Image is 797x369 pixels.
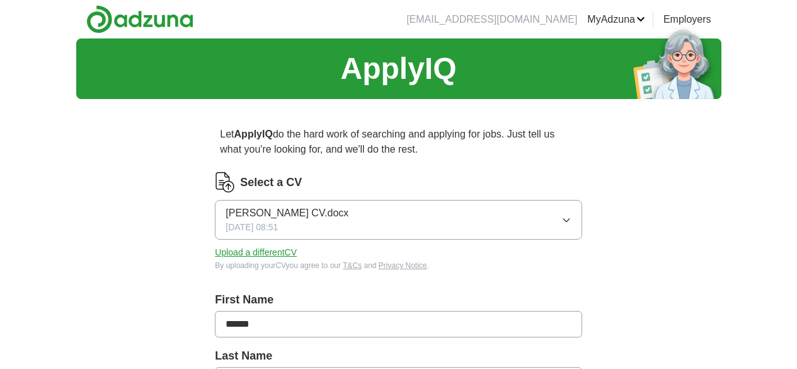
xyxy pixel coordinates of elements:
[215,122,582,162] p: Let do the hard work of searching and applying for jobs. Just tell us what you're looking for, an...
[215,348,582,365] label: Last Name
[86,5,193,33] img: Adzuna logo
[226,206,348,221] span: [PERSON_NAME] CV.docx
[226,221,278,234] span: [DATE] 08:51
[215,200,582,240] button: [PERSON_NAME] CV.docx[DATE] 08:51
[240,174,302,191] label: Select a CV
[663,12,711,27] a: Employers
[234,129,273,139] strong: ApplyIQ
[343,261,362,270] a: T&Cs
[587,12,645,27] a: MyAdzuna
[379,261,427,270] a: Privacy Notice
[215,172,235,192] img: CV Icon
[215,246,297,259] button: Upload a differentCV
[340,46,456,91] h1: ApplyIQ
[215,291,582,308] label: First Name
[215,260,582,271] div: By uploading your CV you agree to our and .
[406,12,577,27] li: [EMAIL_ADDRESS][DOMAIN_NAME]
